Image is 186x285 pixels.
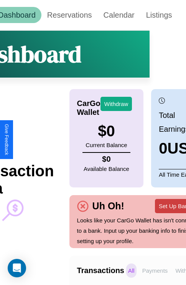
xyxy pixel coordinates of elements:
[41,7,98,23] a: Reservations
[77,99,100,117] h4: CarGo Wallet
[126,263,137,278] p: All
[86,123,127,140] h3: $ 0
[140,263,170,278] p: Payments
[8,259,26,277] div: Open Intercom Messenger
[84,164,129,174] p: Available Balance
[86,140,127,150] p: Current Balance
[140,7,178,23] a: Listings
[84,155,129,164] h4: $ 0
[89,200,128,212] h4: Uh Oh!
[77,266,124,275] h4: Transactions
[4,124,9,155] div: Give Feedback
[100,97,132,111] button: Withdraw
[98,7,140,23] a: Calendar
